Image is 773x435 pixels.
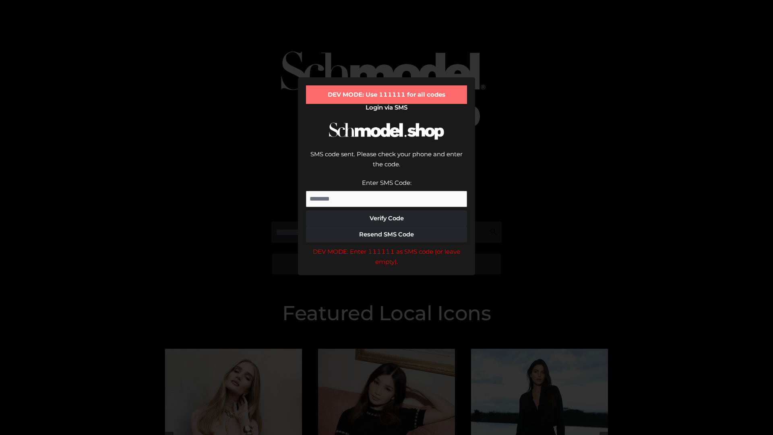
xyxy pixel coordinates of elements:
[306,104,467,111] h2: Login via SMS
[326,115,447,147] img: Schmodel Logo
[306,149,467,178] div: SMS code sent. Please check your phone and enter the code.
[362,179,411,186] label: Enter SMS Code:
[306,246,467,267] div: DEV MODE: Enter 111111 as SMS code (or leave empty).
[306,226,467,242] button: Resend SMS Code
[306,85,467,104] div: DEV MODE: Use 111111 for all codes
[306,210,467,226] button: Verify Code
